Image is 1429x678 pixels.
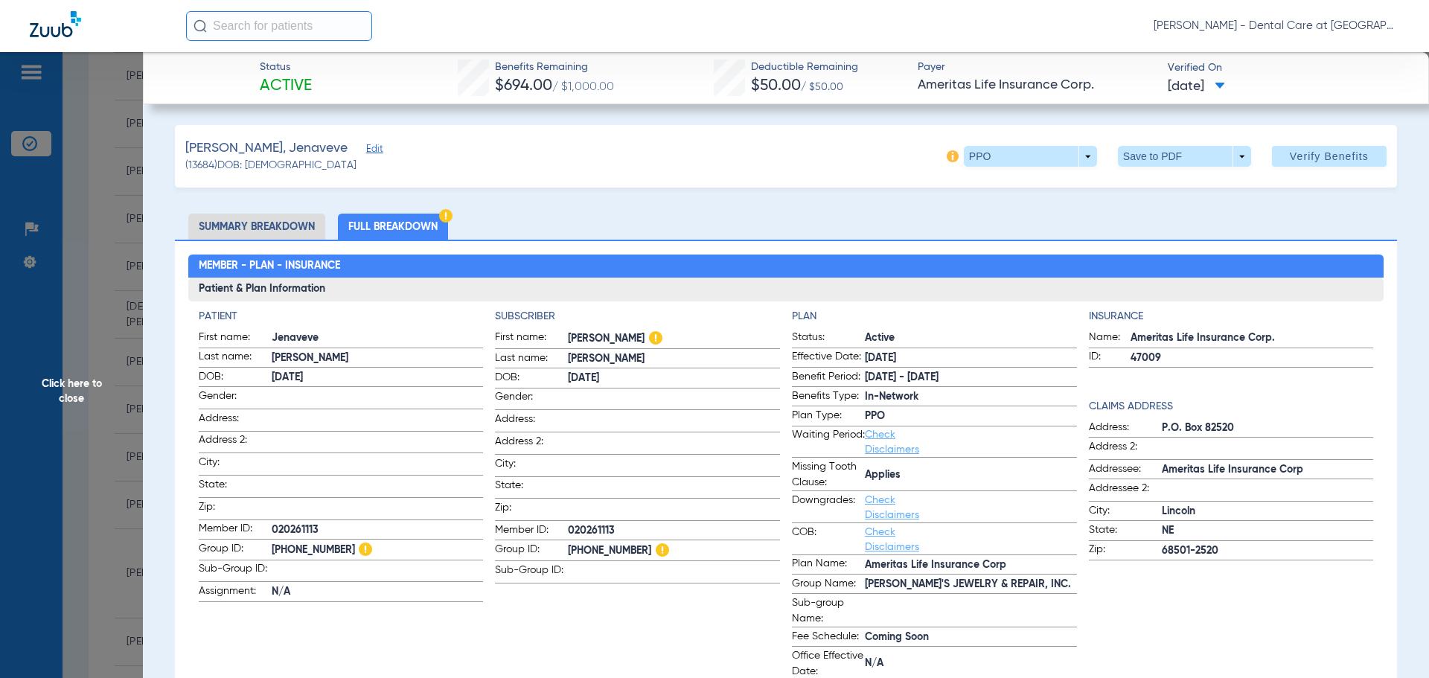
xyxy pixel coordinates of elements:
[359,543,372,556] img: Hazard
[1272,146,1387,167] button: Verify Benefits
[272,522,484,538] span: 020261113
[260,76,312,97] span: Active
[188,278,1384,301] h3: Patient & Plan Information
[1089,542,1162,560] span: Zip:
[1089,349,1131,367] span: ID:
[656,543,669,557] img: Hazard
[865,495,919,520] a: Check Disclaimers
[199,411,272,431] span: Address:
[185,158,357,173] span: (13684) DOB: [DEMOGRAPHIC_DATA]
[792,369,865,387] span: Benefit Period:
[568,351,780,367] span: [PERSON_NAME]
[1290,150,1369,162] span: Verify Benefits
[194,19,207,33] img: Search Icon
[199,369,272,387] span: DOB:
[792,576,865,594] span: Group Name:
[568,330,780,348] span: [PERSON_NAME]
[439,209,453,223] img: Hazard
[865,467,1077,483] span: Applies
[865,656,1077,671] span: N/A
[792,388,865,406] span: Benefits Type:
[947,150,959,162] img: info-icon
[366,144,380,158] span: Edit
[495,500,568,520] span: Zip:
[1162,504,1374,519] span: Lincoln
[188,214,325,240] li: Summary Breakdown
[751,78,801,94] span: $50.00
[865,429,919,455] a: Check Disclaimers
[649,331,662,345] img: Hazard
[792,595,865,627] span: Sub-group Name:
[1168,77,1225,96] span: [DATE]
[495,370,568,388] span: DOB:
[865,630,1077,645] span: Coming Soon
[1162,523,1374,539] span: NE
[272,330,484,346] span: Jenaveve
[272,584,484,600] span: N/A
[199,309,484,324] h4: Patient
[199,521,272,539] span: Member ID:
[495,542,568,560] span: Group ID:
[495,456,568,476] span: City:
[1089,309,1374,324] h4: Insurance
[185,139,348,158] span: [PERSON_NAME], Jenaveve
[1162,543,1374,559] span: 68501-2520
[199,561,272,581] span: Sub-Group ID:
[865,389,1077,405] span: In-Network
[1089,399,1374,415] h4: Claims Address
[495,309,780,324] h4: Subscriber
[1131,351,1374,366] span: 47009
[1154,19,1399,33] span: [PERSON_NAME] - Dental Care at [GEOGRAPHIC_DATA]
[495,389,568,409] span: Gender:
[1168,60,1405,76] span: Verified On
[1089,439,1162,459] span: Address 2:
[199,388,272,409] span: Gender:
[751,60,858,75] span: Deductible Remaining
[30,11,81,37] img: Zuub Logo
[865,577,1077,592] span: [PERSON_NAME]'S JEWELRY & REPAIR, INC.
[964,146,1097,167] button: PPO
[792,459,865,490] span: Missing Tooth Clause:
[495,330,568,348] span: First name:
[495,478,568,498] span: State:
[792,427,865,457] span: Waiting Period:
[918,60,1155,75] span: Payer
[272,351,484,366] span: [PERSON_NAME]
[199,541,272,560] span: Group ID:
[792,525,865,554] span: COB:
[199,477,272,497] span: State:
[199,432,272,452] span: Address 2:
[792,556,865,574] span: Plan Name:
[199,499,272,519] span: Zip:
[1162,462,1374,478] span: Ameritas Life Insurance Corp
[801,82,843,92] span: / $50.00
[199,349,272,367] span: Last name:
[188,255,1384,278] h2: Member - Plan - Insurance
[1089,461,1162,479] span: Addressee:
[495,60,614,75] span: Benefits Remaining
[792,309,1077,324] app-breakdown-title: Plan
[1118,146,1251,167] button: Save to PDF
[1089,481,1162,501] span: Addressee 2:
[568,542,780,560] span: [PHONE_NUMBER]
[186,11,372,41] input: Search for patients
[865,527,919,552] a: Check Disclaimers
[918,76,1155,95] span: Ameritas Life Insurance Corp.
[495,351,568,368] span: Last name:
[792,629,865,647] span: Fee Schedule:
[1089,503,1162,521] span: City:
[260,60,312,75] span: Status
[865,351,1077,366] span: [DATE]
[792,349,865,367] span: Effective Date:
[495,412,568,432] span: Address:
[495,563,568,583] span: Sub-Group ID:
[495,434,568,454] span: Address 2:
[792,408,865,426] span: Plan Type:
[568,523,780,539] span: 020261113
[199,455,272,475] span: City:
[1089,522,1162,540] span: State:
